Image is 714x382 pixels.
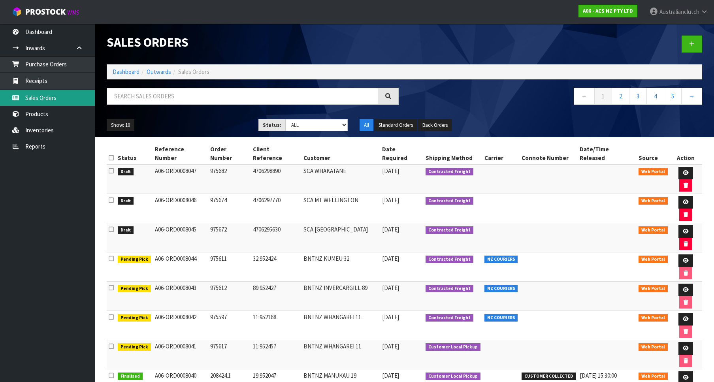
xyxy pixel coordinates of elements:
td: 975612 [208,282,251,311]
span: Contracted Freight [426,226,473,234]
a: Dashboard [113,68,139,75]
span: Web Portal [639,285,668,293]
span: Pending Pick [118,256,151,263]
th: Status [116,143,153,164]
small: WMS [67,9,79,16]
strong: Status: [263,122,281,128]
td: A06-ORD0008046 [153,194,209,223]
img: cube-alt.png [12,7,22,17]
th: Reference Number [153,143,209,164]
span: [DATE] [382,255,399,262]
span: ProStock [25,7,66,17]
td: 975674 [208,194,251,223]
th: Action [670,143,702,164]
button: Standard Orders [374,119,417,132]
th: Customer [301,143,381,164]
a: 3 [629,88,647,105]
nav: Page navigation [411,88,703,107]
span: CUSTOMER COLLECTED [522,373,576,380]
span: [DATE] [382,372,399,379]
span: [DATE] [382,167,399,175]
span: Contracted Freight [426,285,473,293]
td: 4706297770 [251,194,301,223]
td: BNTNZ WHANGAREI 11 [301,340,381,369]
span: [DATE] [382,226,399,233]
th: Client Reference [251,143,301,164]
td: A06-ORD0008045 [153,223,209,252]
td: A06-ORD0008041 [153,340,209,369]
span: NZ COURIERS [484,285,518,293]
span: Contracted Freight [426,168,473,176]
span: [DATE] [382,313,399,321]
td: 11:952168 [251,311,301,340]
a: 5 [664,88,682,105]
a: → [681,88,702,105]
a: 4 [646,88,664,105]
span: Customer Local Pickup [426,373,480,380]
td: 4706295630 [251,223,301,252]
th: Carrier [482,143,520,164]
a: 1 [594,88,612,105]
td: 975597 [208,311,251,340]
span: Web Portal [639,373,668,380]
th: Shipping Method [424,143,482,164]
span: Pending Pick [118,285,151,293]
span: Web Portal [639,343,668,351]
a: ← [574,88,595,105]
span: Draft [118,168,134,176]
td: SCA WHAKATANE [301,164,381,194]
button: All [360,119,373,132]
span: Web Portal [639,314,668,322]
span: [DATE] [382,342,399,350]
td: BNTNZ KUMEU 32 [301,252,381,282]
td: A06-ORD0008044 [153,252,209,282]
td: A06-ORD0008047 [153,164,209,194]
td: 32:952424 [251,252,301,282]
a: Outwards [147,68,171,75]
span: [DATE] 15:30:00 [580,372,617,379]
th: Date/Time Released [578,143,637,164]
td: BNTNZ WHANGAREI 11 [301,311,381,340]
span: Web Portal [639,197,668,205]
td: 975611 [208,252,251,282]
span: Web Portal [639,226,668,234]
span: Pending Pick [118,314,151,322]
button: Back Orders [418,119,452,132]
span: Contracted Freight [426,197,473,205]
input: Search sales orders [107,88,378,105]
td: 11:952457 [251,340,301,369]
button: Show: 10 [107,119,134,132]
span: NZ COURIERS [484,256,518,263]
span: Finalised [118,373,143,380]
span: Contracted Freight [426,256,473,263]
span: Draft [118,197,134,205]
td: 975617 [208,340,251,369]
td: 4706298890 [251,164,301,194]
span: Customer Local Pickup [426,343,480,351]
span: NZ COURIERS [484,314,518,322]
th: Connote Number [520,143,578,164]
span: [DATE] [382,284,399,292]
span: [DATE] [382,196,399,204]
strong: A06 - ACS NZ PTY LTD [583,8,633,14]
span: Contracted Freight [426,314,473,322]
td: SCA MT WELLINGTON [301,194,381,223]
span: Sales Orders [178,68,209,75]
span: Australianclutch [659,8,699,15]
td: 89:952427 [251,282,301,311]
td: 975672 [208,223,251,252]
th: Source [637,143,670,164]
span: Web Portal [639,168,668,176]
td: BNTNZ INVERCARGILL 89 [301,282,381,311]
td: SCA [GEOGRAPHIC_DATA] [301,223,381,252]
h1: Sales Orders [107,36,399,49]
td: 975682 [208,164,251,194]
td: A06-ORD0008042 [153,311,209,340]
a: 2 [612,88,629,105]
th: Date Required [380,143,424,164]
td: A06-ORD0008043 [153,282,209,311]
th: Order Number [208,143,251,164]
span: Web Portal [639,256,668,263]
span: Draft [118,226,134,234]
span: Pending Pick [118,343,151,351]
